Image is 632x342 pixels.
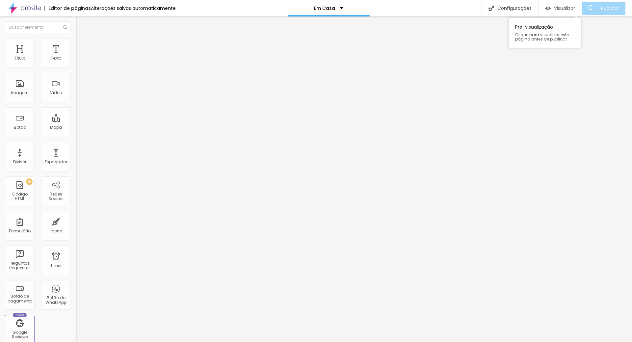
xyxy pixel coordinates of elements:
[601,6,619,11] span: Publicar
[509,18,581,48] div: Pre-visualização
[539,2,582,15] button: Visualizar
[50,125,62,130] div: Mapa
[44,6,91,11] div: Editor de páginas
[43,296,69,305] div: Botão do WhatsApp
[45,160,67,164] div: Espaçador
[51,56,61,61] div: Texto
[7,294,33,303] div: Botão de pagamento
[7,192,33,201] div: Código HTML
[50,263,62,268] div: Timer
[488,6,494,11] img: Icone
[515,33,574,41] span: Clique para visualizar esta página antes de publicar.
[314,6,335,11] p: Em Casa
[545,6,551,11] img: view-1.svg
[50,229,62,233] div: Ícone
[50,91,62,95] div: Vídeo
[582,2,625,15] button: Publicar
[63,25,67,29] img: Icone
[14,125,26,130] div: Botão
[14,56,25,61] div: Título
[76,16,632,342] iframe: Editor
[13,160,26,164] div: Divisor
[554,6,575,11] span: Visualizar
[11,91,29,95] div: Imagem
[13,313,27,317] div: Novo
[5,21,71,33] input: Buscar elemento
[7,261,33,271] div: Perguntas frequentes
[91,6,176,11] div: Alterações salvas automaticamente
[43,192,69,201] div: Redes Sociais
[9,229,31,233] div: Formulário
[7,330,33,340] div: Google Reviews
